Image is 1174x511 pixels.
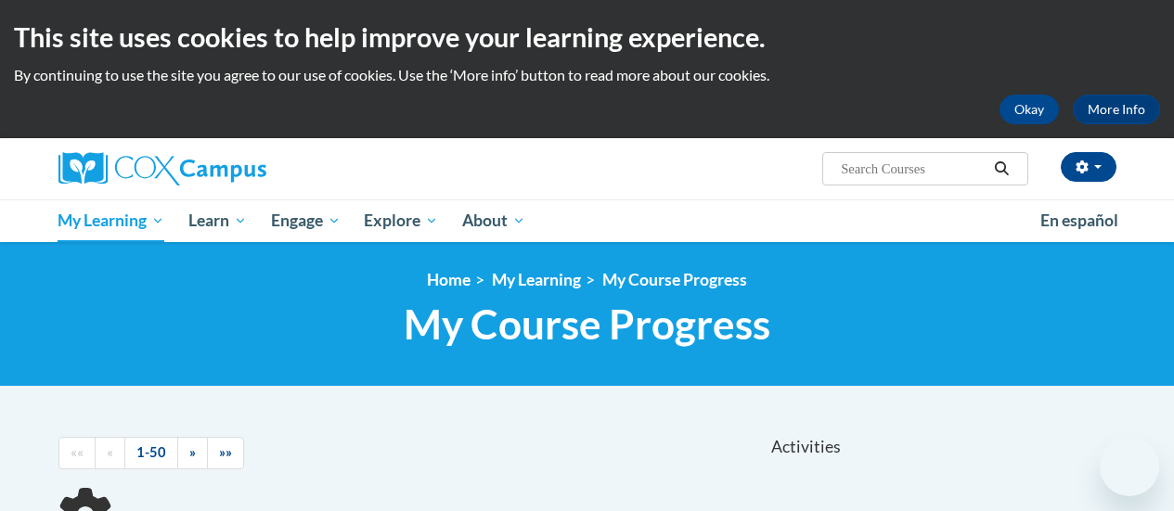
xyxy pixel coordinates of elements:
[1061,152,1116,182] button: Account Settings
[58,437,96,469] a: Begining
[71,444,84,460] span: ««
[219,444,232,460] span: »»
[14,65,1160,85] p: By continuing to use the site you agree to our use of cookies. Use the ‘More info’ button to read...
[1100,437,1159,496] iframe: Button to launch messaging window
[207,437,244,469] a: End
[839,158,987,180] input: Search Courses
[1040,211,1118,230] span: En español
[450,199,537,242] a: About
[58,152,393,185] a: Cox Campus
[58,152,266,185] img: Cox Campus
[602,270,747,289] a: My Course Progress
[124,437,178,469] a: 1-50
[188,210,247,232] span: Learn
[1000,95,1059,124] button: Okay
[1073,95,1160,124] a: More Info
[462,210,525,232] span: About
[177,437,208,469] a: Next
[404,300,770,349] span: My Course Progress
[46,199,177,242] a: My Learning
[107,444,113,460] span: «
[176,199,259,242] a: Learn
[189,444,196,460] span: »
[364,210,438,232] span: Explore
[95,437,125,469] a: Previous
[427,270,471,289] a: Home
[271,210,341,232] span: Engage
[492,270,581,289] a: My Learning
[352,199,450,242] a: Explore
[14,19,1160,56] h2: This site uses cookies to help improve your learning experience.
[1028,201,1130,240] a: En español
[45,199,1130,242] div: Main menu
[987,158,1015,180] button: Search
[259,199,353,242] a: Engage
[58,210,164,232] span: My Learning
[771,437,841,457] span: Activities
